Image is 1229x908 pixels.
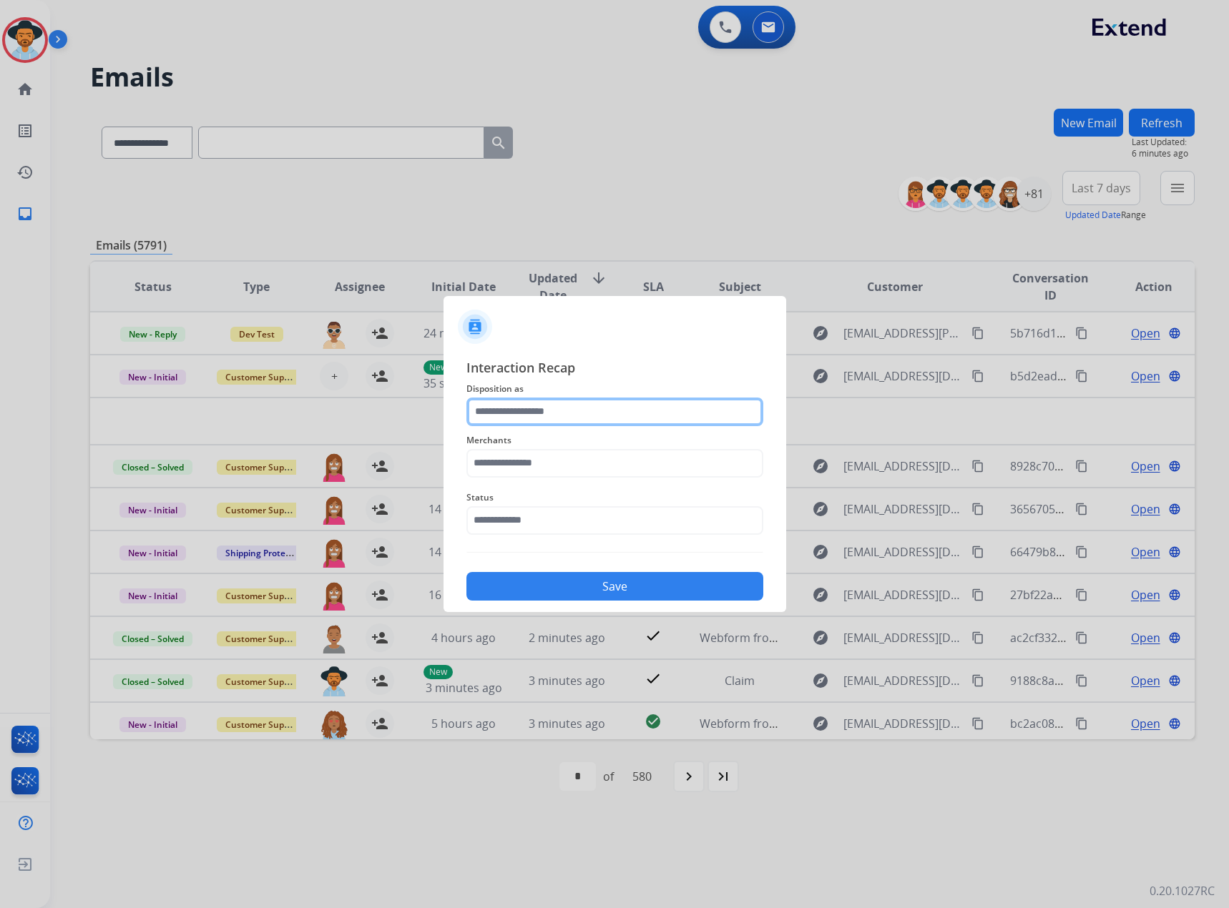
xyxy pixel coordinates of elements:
img: contactIcon [458,310,492,344]
button: Save [466,572,763,601]
img: contact-recap-line.svg [466,552,763,553]
span: Merchants [466,432,763,449]
span: Disposition as [466,380,763,398]
span: Status [466,489,763,506]
p: 0.20.1027RC [1150,882,1215,899]
span: Interaction Recap [466,357,763,380]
